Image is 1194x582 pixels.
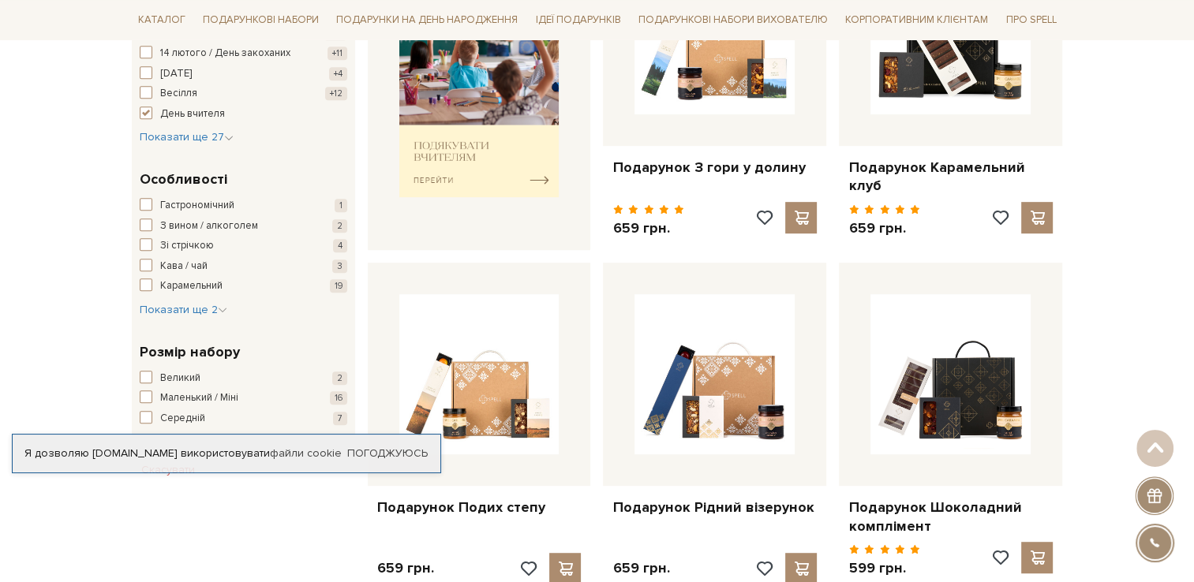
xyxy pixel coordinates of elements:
button: Гастрономічний 1 [140,198,347,214]
a: Подарунок Рідний візерунок [612,498,817,517]
span: 4 [333,239,347,252]
span: Гастрономічний [160,198,234,214]
span: Особливості [140,169,227,190]
div: Я дозволяю [DOMAIN_NAME] використовувати [13,446,440,461]
span: 1 [335,199,347,212]
a: файли cookie [270,446,342,460]
a: Корпоративним клієнтам [839,6,994,33]
button: Карамельний 19 [140,278,347,294]
span: Показати ще 2 [140,303,227,316]
span: 16 [330,391,347,405]
p: 659 грн. [612,559,669,577]
a: Про Spell [999,8,1062,32]
span: Кава / чай [160,259,208,274]
span: +11 [328,47,347,60]
span: День вчителя [160,106,225,122]
a: Подарунок Шоколадний комплімент [848,498,1053,535]
span: 2 [332,371,347,385]
span: 19 [330,279,347,293]
a: Подарункові набори вихователю [632,6,834,33]
span: +24 [324,27,347,40]
a: Подарунок Подих степу [377,498,582,517]
button: [DATE] +4 [140,66,347,82]
a: Подарунок З гори у долину [612,159,817,177]
button: Показати ще 2 [140,302,227,318]
span: [DATE] [160,66,192,82]
span: 2 [332,219,347,233]
p: 659 грн. [612,219,684,237]
a: Подарунки на День народження [330,8,524,32]
button: З вином / алкоголем 2 [140,218,347,234]
span: Весілля [160,86,197,102]
a: Подарункові набори [197,8,325,32]
button: Весілля +12 [140,86,347,102]
span: +4 [329,67,347,80]
button: Кава / чай 3 [140,259,347,274]
button: Показати ще 27 [140,129,234,145]
span: 7 [333,412,347,425]
span: +12 [325,87,347,100]
span: Карамельний [160,278,223,294]
button: Маленький / Міні 16 [140,390,347,406]
span: Великий [160,371,200,386]
span: Розмір набору [140,341,240,363]
span: 3 [332,259,347,273]
p: 659 грн. [377,559,434,577]
button: День вчителя [140,106,347,122]
span: Показати ще 27 [140,130,234,144]
a: Ідеї подарунків [529,8,627,32]
button: 14 лютого / День закоханих +11 [140,46,347,62]
span: Середній [160,411,205,427]
a: Погоджуюсь [347,446,428,461]
p: 599 грн. [848,559,920,577]
a: Подарунок Карамельний клуб [848,159,1053,196]
button: Великий 2 [140,371,347,386]
a: Каталог [132,8,192,32]
span: Зі стрічкою [160,238,214,254]
button: Зі стрічкою 4 [140,238,347,254]
span: З вином / алкоголем [160,218,258,234]
span: Маленький / Міні [160,390,238,406]
span: 14 лютого / День закоханих [160,46,290,62]
button: Середній 7 [140,411,347,427]
p: 659 грн. [848,219,920,237]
